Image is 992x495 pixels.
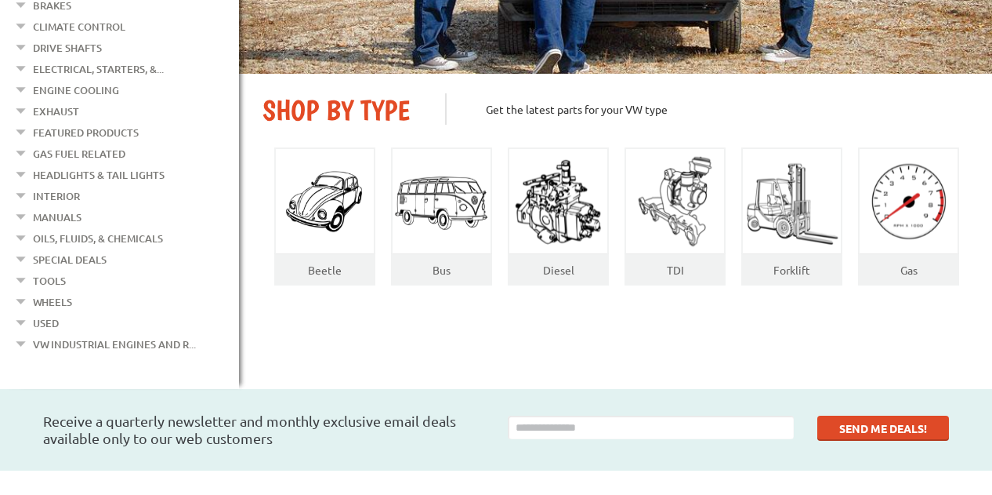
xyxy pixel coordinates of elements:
[817,416,949,441] button: SEND ME DEALS!
[33,249,107,270] a: Special Deals
[773,263,810,277] a: Forklift
[33,16,125,37] a: Climate Control
[33,165,165,185] a: Headlights & Tail Lights
[33,313,59,333] a: Used
[626,151,724,253] img: TDI
[33,101,79,122] a: Exhaust
[860,161,958,243] img: Gas
[33,292,72,312] a: Wheels
[33,207,81,227] a: Manuals
[276,169,374,235] img: Beatle
[43,413,484,447] h3: Receive a quarterly newsletter and monthly exclusive email deals available only to our web customers
[33,271,66,291] a: Tools
[543,263,574,277] a: Diesel
[33,122,139,143] a: Featured Products
[33,38,102,58] a: Drive Shafts
[900,263,918,277] a: Gas
[262,93,422,127] h2: SHOP BY TYPE
[33,334,196,355] a: VW Industrial Engines and R...
[33,186,80,206] a: Interior
[33,144,125,164] a: Gas Fuel Related
[393,173,491,231] img: Bus
[743,155,841,249] img: Forklift
[33,228,163,249] a: Oils, Fluids, & Chemicals
[33,80,119,100] a: Engine Cooling
[667,263,684,277] a: TDI
[433,263,451,277] a: Bus
[33,59,164,79] a: Electrical, Starters, &...
[509,156,607,247] img: Diesel
[445,93,968,125] p: Get the latest parts for your VW type
[308,263,342,277] a: Beetle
